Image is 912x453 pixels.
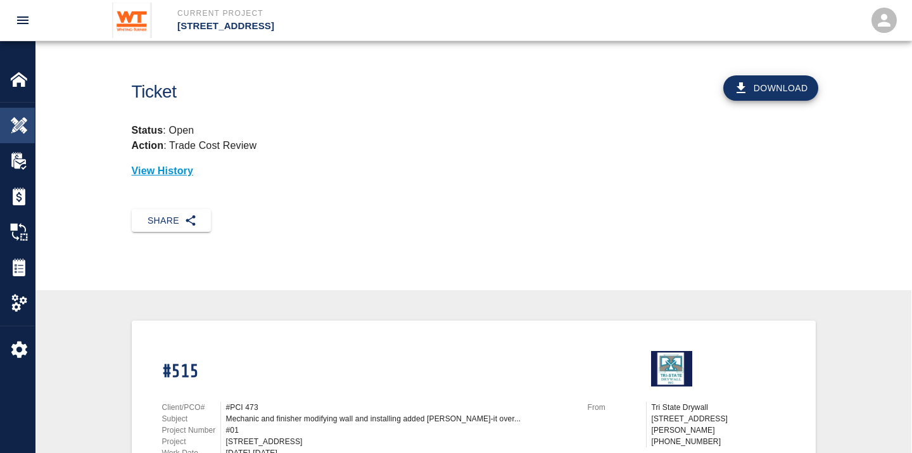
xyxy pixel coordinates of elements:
[652,436,785,447] p: [PHONE_NUMBER]
[132,82,526,103] h1: Ticket
[702,316,912,453] iframe: Chat Widget
[132,123,816,138] p: : Open
[588,402,646,413] p: From
[162,413,220,424] p: Subject
[112,3,152,38] img: Whiting-Turner
[226,424,573,436] div: #01
[177,8,524,19] p: Current Project
[162,361,573,383] h1: #515
[132,140,257,151] p: : Trade Cost Review
[723,75,818,101] button: Download
[132,209,211,233] button: Share
[162,436,220,447] p: Project
[651,351,693,386] img: Tri State Drywall
[8,5,38,35] button: open drawer
[652,402,785,413] p: Tri State Drywall
[162,424,220,436] p: Project Number
[652,413,785,436] p: [STREET_ADDRESS][PERSON_NAME]
[177,19,524,34] p: [STREET_ADDRESS]
[226,413,573,424] div: Mechanic and finisher modifying wall and installing added [PERSON_NAME]-it over...
[132,140,164,151] strong: Action
[226,436,573,447] div: [STREET_ADDRESS]
[162,402,220,413] p: Client/PCO#
[132,163,816,179] p: View History
[132,125,163,136] strong: Status
[226,402,573,413] div: #PCI 473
